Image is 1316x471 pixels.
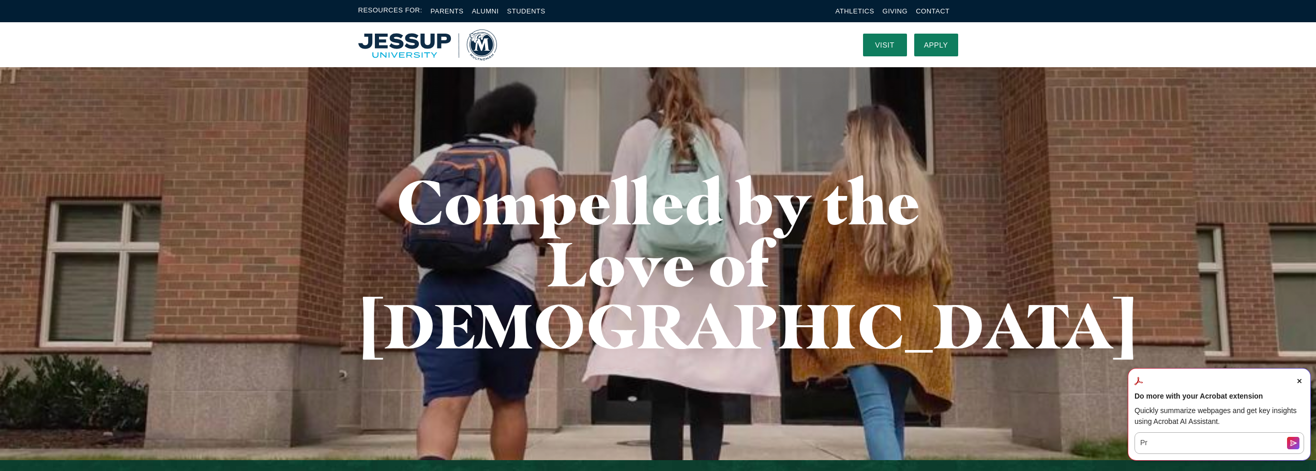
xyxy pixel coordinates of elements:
a: Visit [863,34,907,56]
a: Athletics [836,7,874,15]
a: Alumni [472,7,498,15]
span: Resources For: [358,5,422,17]
h1: Compelled by the Love of [DEMOGRAPHIC_DATA] [358,171,958,357]
a: Contact [916,7,949,15]
a: Parents [431,7,464,15]
img: Multnomah University Logo [358,29,497,60]
a: Students [507,7,546,15]
a: Apply [914,34,958,56]
a: Giving [883,7,908,15]
a: Home [358,29,497,60]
